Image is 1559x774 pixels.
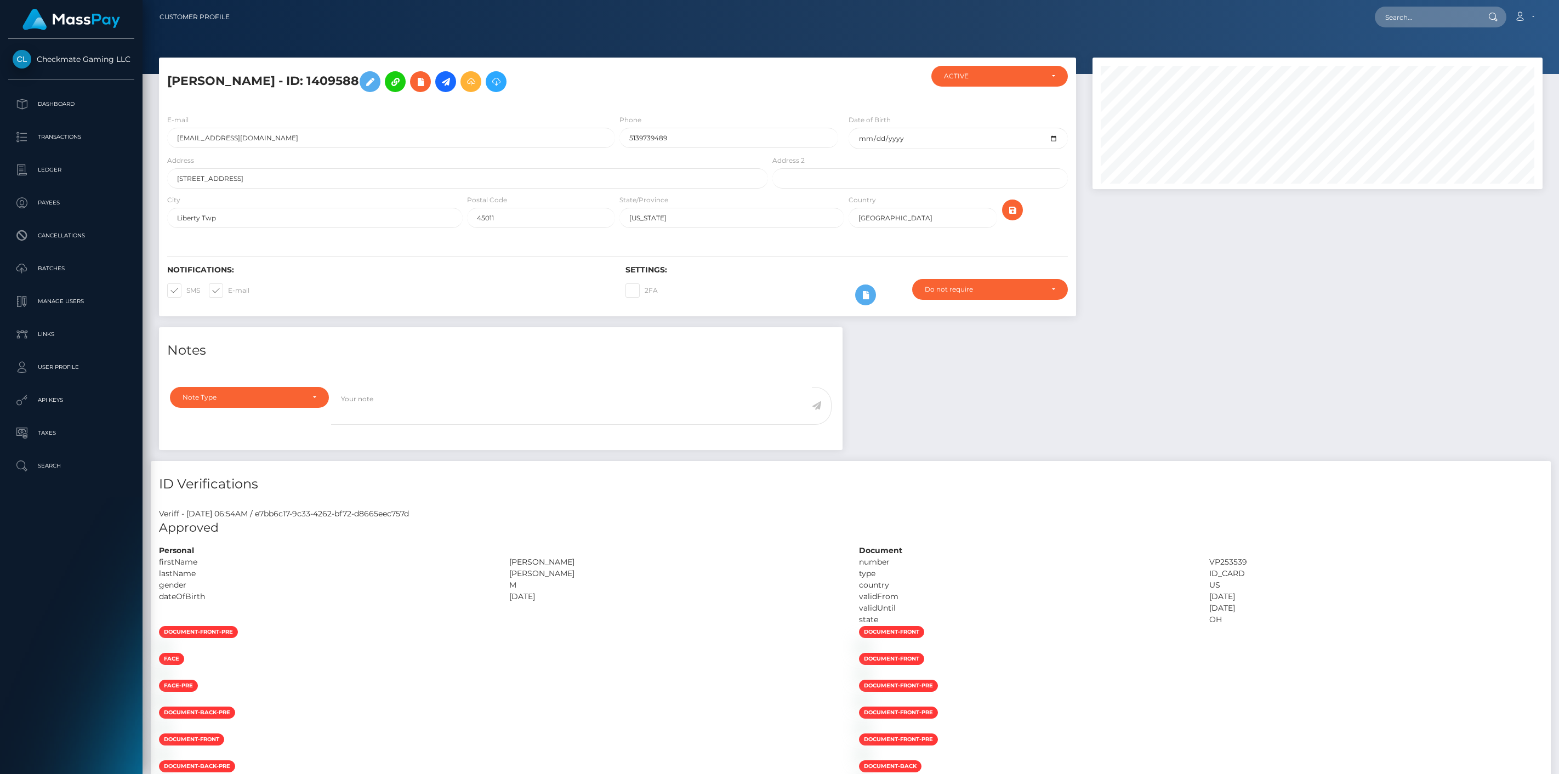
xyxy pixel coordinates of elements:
[170,387,329,408] button: Note Type
[151,556,501,568] div: firstName
[151,568,501,579] div: lastName
[8,354,134,381] a: User Profile
[944,72,1043,81] div: ACTIVE
[151,508,1551,520] div: Veriff - [DATE] 06:54AM / e7bb6c17-9c33-4262-bf72-d8665eec757d
[501,556,851,568] div: [PERSON_NAME]
[859,733,938,745] span: document-front-pre
[859,626,924,638] span: document-front
[167,195,180,205] label: City
[8,452,134,480] a: Search
[851,556,1201,568] div: number
[851,568,1201,579] div: type
[159,669,168,678] img: c60f6ffc-8260-4cfe-b76c-90f2a7abf85c
[851,602,1201,614] div: validUntil
[13,195,130,211] p: Payees
[851,591,1201,602] div: validFrom
[151,591,501,602] div: dateOfBirth
[931,66,1068,87] button: ACTIVE
[859,760,921,772] span: document-back
[159,680,198,692] span: face-pre
[1201,568,1551,579] div: ID_CARD
[13,162,130,178] p: Ledger
[625,265,1067,275] h6: Settings:
[13,392,130,408] p: API Keys
[22,9,120,30] img: MassPay Logo
[167,156,194,166] label: Address
[849,115,891,125] label: Date of Birth
[8,90,134,118] a: Dashboard
[209,283,249,298] label: E-mail
[159,545,194,555] strong: Personal
[8,189,134,217] a: Payees
[13,260,130,277] p: Batches
[859,680,938,692] span: document-front-pre
[859,750,868,759] img: 0f032fbe-5fb6-4175-aa43-cb9f8d5b0dbb
[159,642,168,651] img: fce6e438-ffcf-46ed-bfb8-50964c9bf61b
[8,321,134,348] a: Links
[167,283,200,298] label: SMS
[13,326,130,343] p: Links
[467,195,507,205] label: Postal Code
[619,115,641,125] label: Phone
[1201,591,1551,602] div: [DATE]
[501,579,851,591] div: M
[13,50,31,69] img: Checkmate Gaming LLC
[159,475,1543,494] h4: ID Verifications
[159,733,224,745] span: document-front
[772,156,805,166] label: Address 2
[625,283,658,298] label: 2FA
[8,222,134,249] a: Cancellations
[435,71,456,92] a: Initiate Payout
[859,696,868,705] img: 91225d7a-5b0f-48d0-8cbe-5a817b79c0a9
[925,285,1043,294] div: Do not require
[13,458,130,474] p: Search
[8,54,134,64] span: Checkmate Gaming LLC
[1375,7,1478,27] input: Search...
[501,568,851,579] div: [PERSON_NAME]
[8,419,134,447] a: Taxes
[8,386,134,414] a: API Keys
[159,696,168,705] img: 8cbf2f57-09ba-4c4a-b8ff-446c67a757b1
[13,425,130,441] p: Taxes
[859,723,868,732] img: dbe2d27f-6ee1-464f-b930-df8b7ffcb87c
[501,591,851,602] div: [DATE]
[8,255,134,282] a: Batches
[159,626,238,638] span: document-front-pre
[1201,556,1551,568] div: VP253539
[1201,614,1551,625] div: OH
[619,195,668,205] label: State/Province
[159,653,184,665] span: face
[8,123,134,151] a: Transactions
[159,723,168,732] img: a3846a50-4e95-4e8a-868d-a6636017cb56
[160,5,230,29] a: Customer Profile
[183,393,304,402] div: Note Type
[1201,602,1551,614] div: [DATE]
[13,227,130,244] p: Cancellations
[912,279,1068,300] button: Do not require
[859,669,868,678] img: 0445adee-0f5b-406d-b1e3-3e5d0b3f4bfa
[151,579,501,591] div: gender
[159,760,235,772] span: document-back-pre
[8,156,134,184] a: Ledger
[13,359,130,375] p: User Profile
[8,288,134,315] a: Manage Users
[13,96,130,112] p: Dashboard
[167,265,609,275] h6: Notifications:
[167,341,834,360] h4: Notes
[13,293,130,310] p: Manage Users
[849,195,876,205] label: Country
[159,707,235,719] span: document-back-pre
[851,579,1201,591] div: country
[859,707,938,719] span: document-front-pre
[859,642,868,651] img: 09bff14d-f770-44a3-be03-833e2d3fa7ed
[167,66,762,98] h5: [PERSON_NAME] - ID: 1409588
[859,545,902,555] strong: Document
[167,115,189,125] label: E-mail
[13,129,130,145] p: Transactions
[859,653,924,665] span: document-front
[159,750,168,759] img: 64ea7da0-54f4-487a-a4f8-e25d34be4edd
[159,520,1543,537] h5: Approved
[1201,579,1551,591] div: US
[851,614,1201,625] div: state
